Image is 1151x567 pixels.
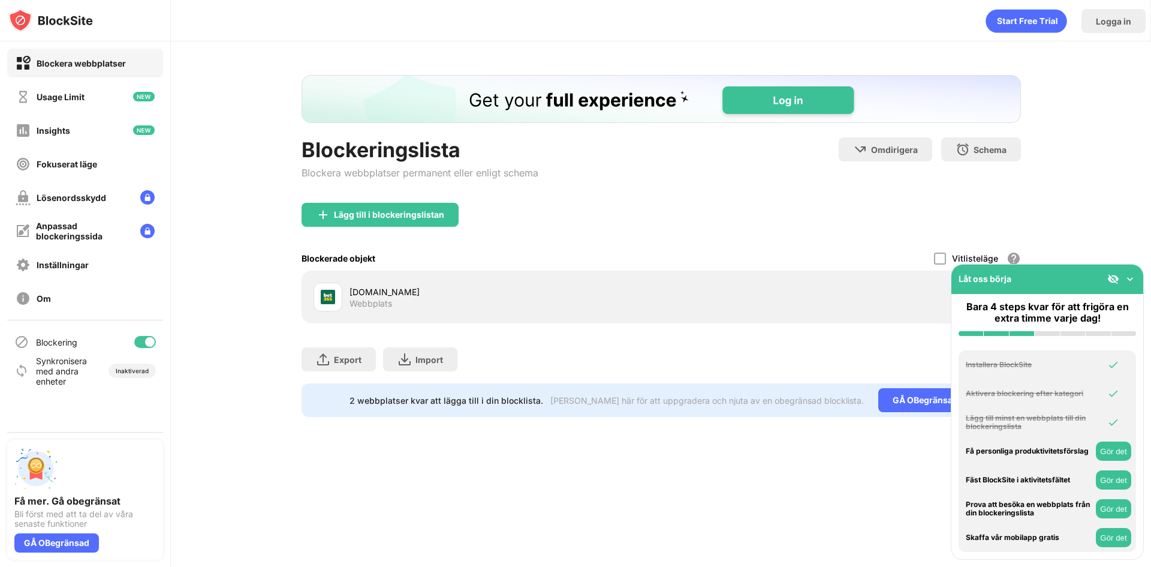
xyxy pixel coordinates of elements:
[140,224,155,238] img: lock-menu.svg
[959,274,1011,284] div: Låt oss börja
[8,8,93,32] img: logo-blocksite.svg
[334,210,444,220] div: Lägg till i blockeringslistan
[1107,388,1119,400] img: omni-check.svg
[16,224,30,238] img: customize-block-page-off.svg
[37,159,97,169] div: Fokuserat läge
[16,157,31,172] img: focus-off.svg
[1096,528,1131,547] button: Gör det
[966,447,1093,455] div: Få personliga produktivitetsförslag
[550,395,864,406] div: [PERSON_NAME] här för att uppgradera och njuta av en obegränsad blocklista.
[140,190,155,205] img: lock-menu.svg
[37,293,51,304] div: Om
[878,388,972,412] div: GÅ OBegränsad
[16,89,31,104] img: time-usage-off.svg
[966,361,1093,369] div: Installera BlockSite
[334,355,361,365] div: Export
[302,75,1021,123] iframe: Banner
[415,355,443,365] div: Import
[1107,416,1119,428] img: omni-check.svg
[302,137,538,162] div: Blockeringslista
[36,356,98,386] div: Synkronisera med andra enheter
[1096,16,1131,26] div: Logga in
[37,92,85,102] div: Usage Limit
[349,395,543,406] div: 2 webbplatser kvar att lägga till i din blocklista.
[349,298,392,309] div: Webbplats
[133,92,155,101] img: new-icon.svg
[37,125,70,136] div: Insights
[37,193,106,203] div: Lösenordsskydd
[1107,359,1119,371] img: omni-check.svg
[16,257,31,272] img: settings-off.svg
[14,364,29,378] img: sync-icon.svg
[14,447,58,490] img: push-unlimited.svg
[966,414,1093,431] div: Lägg till minst en webbplats till din blockeringslista
[37,58,126,68] div: Blockera webbplatser
[133,125,155,135] img: new-icon.svg
[14,533,99,553] div: GÅ OBegränsad
[966,500,1093,518] div: Prova att besöka en webbplats från din blockeringslista
[14,335,29,349] img: blocking-icon.svg
[349,286,661,298] div: [DOMAIN_NAME]
[16,190,31,205] img: password-protection-off.svg
[16,123,31,138] img: insights-off.svg
[1096,470,1131,490] button: Gör det
[16,291,31,306] img: about-off.svg
[966,533,1093,542] div: Skaffa vår mobilapp gratis
[974,145,1007,155] div: Schema
[1096,499,1131,518] button: Gör det
[1096,442,1131,461] button: Gör det
[959,301,1136,324] div: Bara 4 steps kvar för att frigöra en extra timme varje dag!
[952,253,998,263] div: Vitlisteläge
[116,367,149,374] div: Inaktiverad
[16,56,31,71] img: block-on.svg
[36,337,77,347] div: Blockering
[37,260,89,270] div: Inställningar
[321,290,335,304] img: favicons
[871,145,918,155] div: Omdirigera
[14,509,156,529] div: Bli först med att ta del av våra senaste funktioner
[14,495,156,507] div: Få mer. Gå obegränsat
[302,167,538,179] div: Blockera webbplatser permanent eller enligt schema
[302,253,375,263] div: Blockerade objekt
[966,476,1093,484] div: Fäst BlockSite i aktivitetsfältet
[986,9,1067,33] div: animation
[1107,273,1119,285] img: eye-not-visible.svg
[1124,273,1136,285] img: omni-setup-toggle.svg
[966,389,1093,398] div: Aktivera blockering efter kategori
[36,221,131,241] div: Anpassad blockeringssida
